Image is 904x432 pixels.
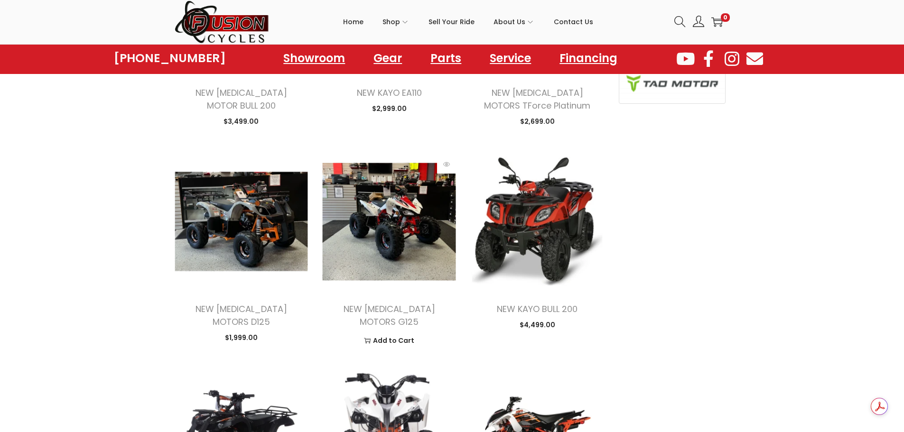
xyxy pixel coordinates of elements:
a: Parts [421,47,471,69]
a: Showroom [274,47,354,69]
span: About Us [494,10,525,34]
a: Financing [550,47,627,69]
span: $ [520,320,524,330]
span: 1,999.00 [225,333,258,342]
a: [PHONE_NUMBER] [114,52,226,65]
nav: Primary navigation [270,0,667,43]
a: NEW [MEDICAL_DATA] MOTORS G125 [344,303,435,328]
span: 4,499.00 [520,320,555,330]
a: NEW KAYO EA110 [357,87,422,99]
a: NEW KAYO BULL 200 [497,303,578,315]
a: Service [480,47,541,69]
a: Sell Your Ride [429,0,475,43]
a: About Us [494,0,535,43]
span: 2,699.00 [520,117,555,126]
a: NEW [MEDICAL_DATA] MOTORS TForce Platinum [484,87,590,111]
img: Product image [322,155,456,288]
span: $ [520,117,524,126]
a: NEW [MEDICAL_DATA] MOTOR BULL 200 [196,87,287,111]
img: Product image [175,155,308,288]
a: Home [343,0,363,43]
span: Shop [382,10,400,34]
span: Quick View [437,155,456,174]
a: NEW [MEDICAL_DATA] MOTORS D125 [196,303,287,328]
a: Shop [382,0,410,43]
span: $ [224,117,228,126]
a: Contact Us [554,0,593,43]
img: Tao Motor [619,64,726,103]
nav: Menu [274,47,627,69]
span: 3,499.00 [224,117,259,126]
span: $ [372,104,376,113]
span: 2,999.00 [372,104,407,113]
span: Contact Us [554,10,593,34]
a: 0 [711,16,723,28]
a: Gear [364,47,411,69]
a: Add to Cart [329,333,449,348]
span: Sell Your Ride [429,10,475,34]
span: Home [343,10,363,34]
span: $ [225,333,229,342]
